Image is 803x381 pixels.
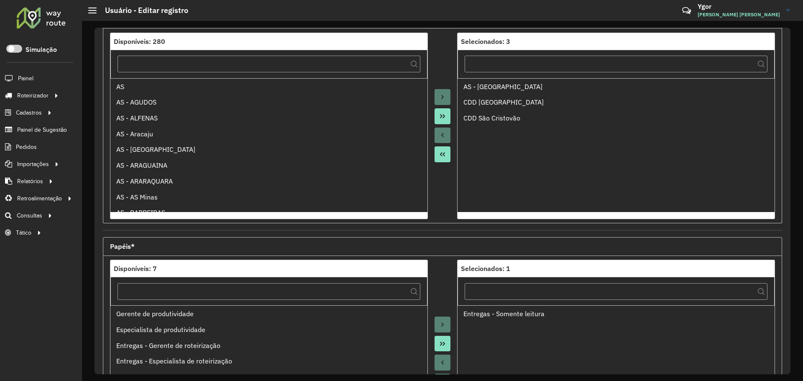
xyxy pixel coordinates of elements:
span: Tático [16,228,31,237]
div: AS - ALFENAS [116,113,422,123]
h2: Usuário - Editar registro [97,6,188,15]
div: AS - Aracaju [116,129,422,139]
a: Contato Rápido [678,2,696,20]
div: Especialista de produtividade [116,325,422,335]
div: CDD [GEOGRAPHIC_DATA] [463,97,769,107]
button: Move All to Target [435,108,450,124]
span: Papéis* [110,243,135,250]
div: AS - BARREIRAS [116,207,422,217]
h3: Ygor [698,3,780,10]
div: AS - [GEOGRAPHIC_DATA] [116,144,422,154]
button: Move All to Source [435,146,450,162]
span: [PERSON_NAME] [PERSON_NAME] [698,11,780,18]
div: AS - ARARAQUARA [116,176,422,186]
div: Entregas - Especialista de roteirização [116,356,422,366]
div: Selecionados: 1 [461,263,771,274]
div: CDD São Cristovão [463,113,769,123]
span: Painel de Sugestão [17,125,67,134]
span: Painel [18,74,33,83]
div: AS - ARAGUAINA [116,160,422,170]
span: Relatórios [17,177,43,186]
span: Roteirizador [17,91,49,100]
div: Disponíveis: 7 [114,263,424,274]
div: AS - [GEOGRAPHIC_DATA] [463,82,769,92]
button: Move All to Target [435,336,450,352]
span: Cadastros [16,108,42,117]
span: Consultas [17,211,42,220]
div: Entregas - Somente leitura [463,309,769,319]
span: Pedidos [16,143,37,151]
div: Entregas - Gerente de roteirização [116,340,422,350]
div: AS - AS Minas [116,192,422,202]
div: AS [116,82,422,92]
span: Importações [17,160,49,169]
div: Selecionados: 3 [461,36,771,46]
div: Disponíveis: 280 [114,36,424,46]
span: Retroalimentação [17,194,62,203]
div: AS - AGUDOS [116,97,422,107]
div: Gerente de produtividade [116,309,422,319]
label: Simulação [26,45,57,55]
